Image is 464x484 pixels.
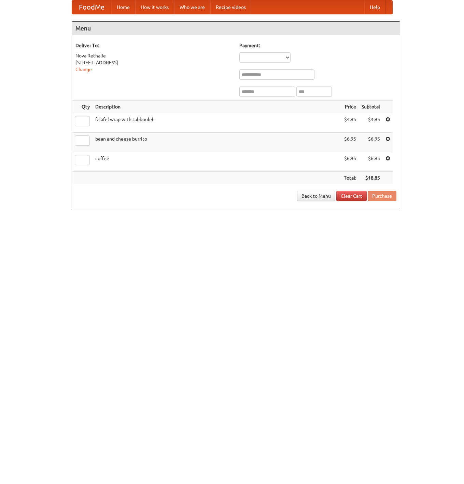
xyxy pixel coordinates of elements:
a: Clear Cart [336,191,367,201]
td: $6.95 [341,133,359,152]
td: $4.95 [359,113,383,133]
th: Description [93,101,341,113]
h5: Deliver To: [75,42,233,49]
td: $6.95 [359,152,383,172]
td: $6.95 [341,152,359,172]
h4: Menu [72,22,400,35]
a: FoodMe [72,0,111,14]
th: $18.85 [359,172,383,184]
a: Who we are [174,0,210,14]
td: $6.95 [359,133,383,152]
td: coffee [93,152,341,172]
a: Back to Menu [297,191,335,201]
a: How it works [135,0,174,14]
a: Change [75,67,92,72]
div: Nova Rethalie [75,52,233,59]
a: Home [111,0,135,14]
a: Recipe videos [210,0,251,14]
th: Subtotal [359,101,383,113]
th: Total: [341,172,359,184]
td: $4.95 [341,113,359,133]
h5: Payment: [239,42,396,49]
a: Help [364,0,385,14]
button: Purchase [368,191,396,201]
td: bean and cheese burrito [93,133,341,152]
th: Qty [72,101,93,113]
td: falafel wrap with tabbouleh [93,113,341,133]
div: [STREET_ADDRESS] [75,59,233,66]
th: Price [341,101,359,113]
